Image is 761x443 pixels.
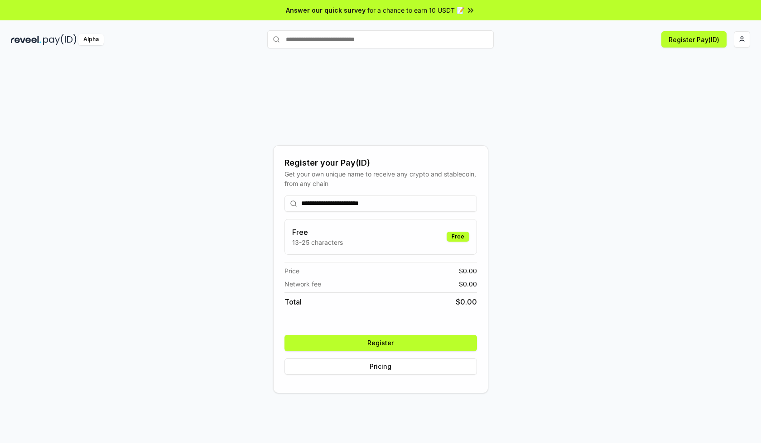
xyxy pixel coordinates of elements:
div: Free [447,232,469,242]
span: $ 0.00 [459,279,477,289]
button: Pricing [284,358,477,375]
span: $ 0.00 [459,266,477,276]
h3: Free [292,227,343,238]
button: Register Pay(ID) [661,31,727,48]
img: pay_id [43,34,77,45]
span: Network fee [284,279,321,289]
span: Price [284,266,299,276]
img: reveel_dark [11,34,41,45]
div: Alpha [78,34,104,45]
div: Register your Pay(ID) [284,157,477,169]
span: $ 0.00 [456,296,477,307]
div: Get your own unique name to receive any crypto and stablecoin, from any chain [284,169,477,188]
p: 13-25 characters [292,238,343,247]
span: Total [284,296,302,307]
button: Register [284,335,477,351]
span: for a chance to earn 10 USDT 📝 [367,5,464,15]
span: Answer our quick survey [286,5,366,15]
